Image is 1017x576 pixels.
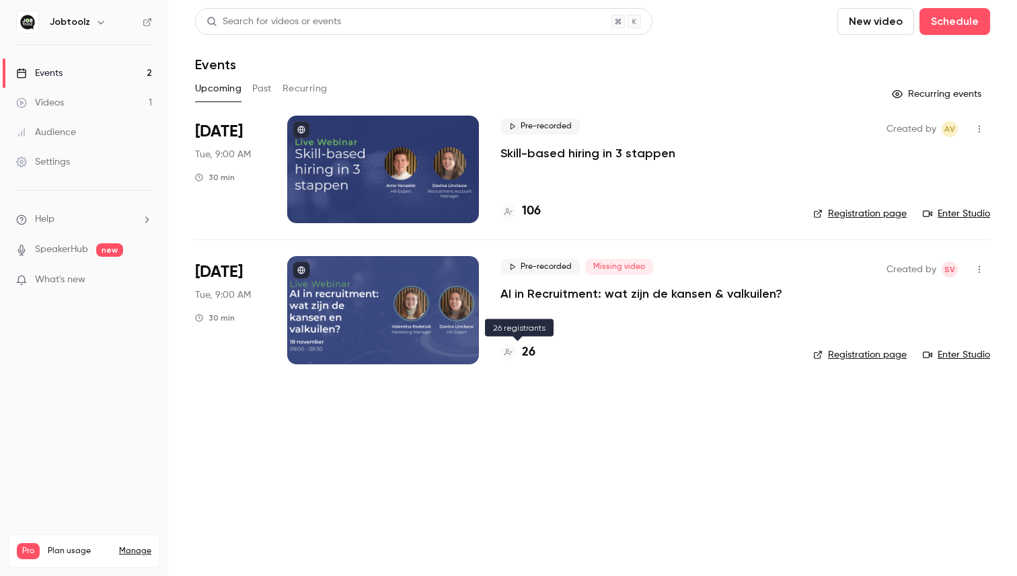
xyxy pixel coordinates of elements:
[886,83,990,105] button: Recurring events
[944,261,955,278] span: SV
[195,56,236,73] h1: Events
[195,116,266,223] div: Oct 21 Tue, 9:00 AM (Europe/Brussels)
[500,145,675,161] a: Skill-based hiring in 3 stappen
[195,78,241,99] button: Upcoming
[35,243,88,257] a: SpeakerHub
[282,78,328,99] button: Recurring
[195,172,235,183] div: 30 min
[195,261,243,283] span: [DATE]
[942,261,958,278] span: Simon Vandamme
[35,212,54,227] span: Help
[206,15,341,29] div: Search for videos or events
[195,313,235,323] div: 30 min
[195,288,251,302] span: Tue, 9:00 AM
[500,259,580,275] span: Pre-recorded
[48,546,111,557] span: Plan usage
[16,155,70,169] div: Settings
[16,96,64,110] div: Videos
[119,546,151,557] a: Manage
[16,212,152,227] li: help-dropdown-opener
[500,118,580,134] span: Pre-recorded
[837,8,914,35] button: New video
[136,274,152,286] iframe: Noticeable Trigger
[195,148,251,161] span: Tue, 9:00 AM
[919,8,990,35] button: Schedule
[522,202,541,220] h4: 106
[887,261,936,278] span: Created by
[585,259,653,275] span: Missing video
[16,67,63,80] div: Events
[50,15,90,29] h6: Jobtoolz
[252,78,272,99] button: Past
[813,348,907,362] a: Registration page
[500,202,541,220] a: 106
[813,207,907,220] a: Registration page
[923,207,990,220] a: Enter Studio
[887,121,936,137] span: Created by
[500,343,535,362] a: 26
[195,256,266,364] div: Nov 18 Tue, 9:00 AM (Europe/Brussels)
[17,543,40,559] span: Pro
[35,273,85,287] span: What's new
[522,343,535,362] h4: 26
[16,126,76,139] div: Audience
[944,121,955,137] span: AV
[17,11,38,33] img: Jobtoolz
[195,121,243,142] span: [DATE]
[500,286,782,302] a: AI in Recruitment: wat zijn de kansen & valkuilen?
[923,348,990,362] a: Enter Studio
[942,121,958,137] span: Arne Vanaelst
[96,243,123,257] span: new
